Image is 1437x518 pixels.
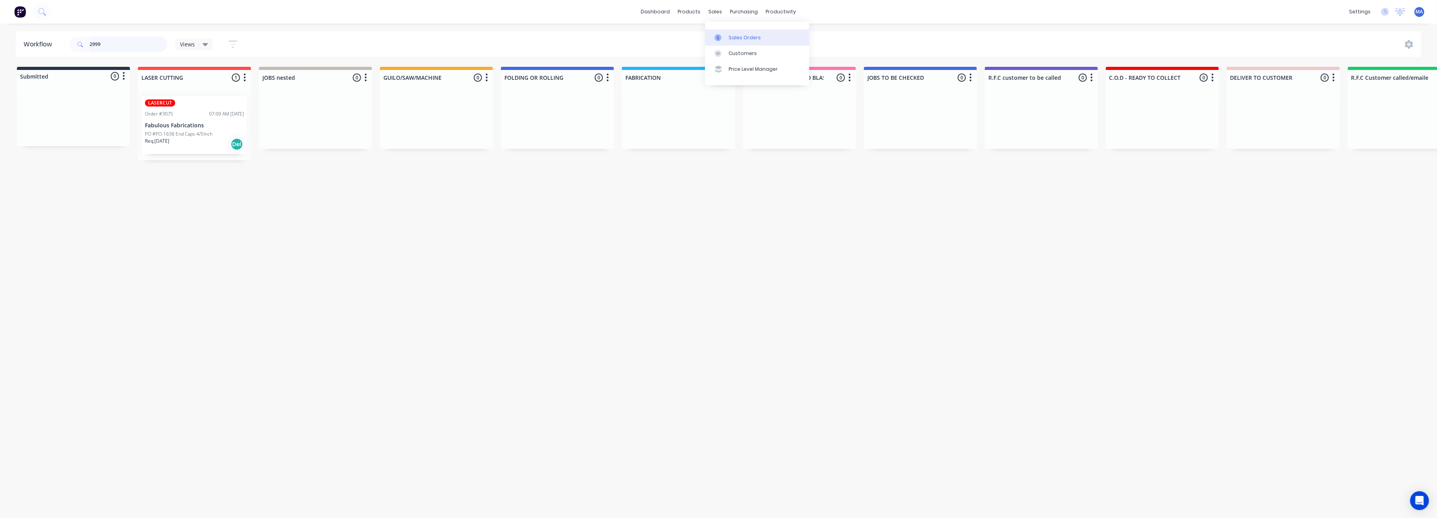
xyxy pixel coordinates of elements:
input: Search for orders... [90,37,167,52]
span: MA [1416,8,1423,15]
div: Open Intercom Messenger [1410,491,1429,510]
p: Req. [DATE] [145,138,169,145]
p: PO #PO-1636 End Caps 4/5Inch [145,130,213,138]
div: Workflow [24,40,56,49]
div: 07:09 AM [DATE] [209,110,244,118]
a: dashboard [637,6,674,18]
div: productivity [762,6,800,18]
div: Sales Orders [729,34,761,41]
div: purchasing [726,6,762,18]
div: Price Level Manager [729,66,778,73]
span: Views [180,40,195,48]
a: Customers [705,46,809,61]
div: Del [231,138,243,151]
div: LASERCUT [145,99,175,107]
img: Factory [14,6,26,18]
p: Fabulous Fabrications [145,122,244,129]
div: LASERCUTOrder #307507:09 AM [DATE]Fabulous FabricationsPO #PO-1636 End Caps 4/5InchReq.[DATE]Del [142,96,247,154]
div: settings [1345,6,1375,18]
a: Sales Orders [705,29,809,45]
div: sales [705,6,726,18]
div: Order #3075 [145,110,173,118]
div: Customers [729,50,757,57]
div: products [674,6,705,18]
a: Price Level Manager [705,61,809,77]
